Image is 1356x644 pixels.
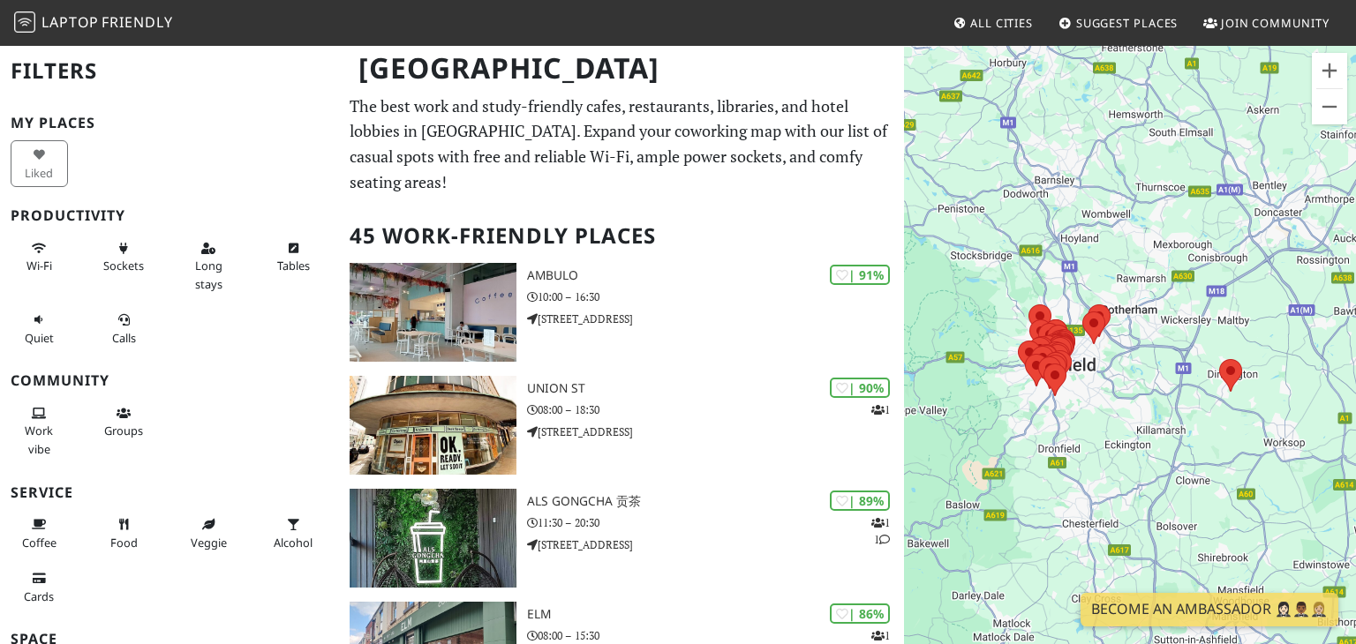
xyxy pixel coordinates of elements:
button: Wi-Fi [11,234,68,281]
button: Groups [95,399,153,446]
span: Power sockets [103,258,144,273]
button: Work vibe [11,399,68,463]
span: Credit cards [24,588,54,604]
button: Food [95,510,153,557]
img: Ambulo [350,263,516,362]
img: ALS Gongcha 贡茶 [350,489,516,588]
button: Calls [95,305,153,352]
p: The best work and study-friendly cafes, restaurants, libraries, and hotel lobbies in [GEOGRAPHIC_... [350,94,893,195]
h2: 45 Work-Friendly Places [350,209,893,263]
h2: Filters [11,44,328,98]
p: 1 1 [871,514,890,548]
span: Long stays [195,258,222,291]
p: 1 [871,401,890,418]
h3: ELM [527,607,904,622]
div: | 90% [830,378,890,398]
a: Join Community [1196,7,1337,39]
button: Zoom in [1312,53,1347,88]
a: Suggest Places [1051,7,1186,39]
h3: Ambulo [527,268,904,283]
a: Ambulo | 91% Ambulo 10:00 – 16:30 [STREET_ADDRESS] [339,263,904,362]
button: Tables [265,234,322,281]
span: Video/audio calls [112,330,136,346]
span: Join Community [1221,15,1330,31]
span: Friendly [102,12,172,32]
div: | 91% [830,265,890,285]
p: [STREET_ADDRESS] [527,311,904,327]
button: Cards [11,564,68,610]
span: Veggie [191,535,227,550]
button: Long stays [180,234,237,298]
p: [STREET_ADDRESS] [527,536,904,553]
button: Quiet [11,305,68,352]
a: Union St | 90% 1 Union St 08:00 – 18:30 [STREET_ADDRESS] [339,376,904,475]
span: All Cities [970,15,1033,31]
h3: Service [11,484,328,501]
span: Work-friendly tables [277,258,310,273]
h3: My Places [11,115,328,131]
div: | 89% [830,490,890,511]
span: Quiet [25,330,54,346]
p: 08:00 – 15:30 [527,627,904,644]
button: Alcohol [265,510,322,557]
p: 08:00 – 18:30 [527,401,904,418]
span: Suggest Places [1076,15,1179,31]
h1: [GEOGRAPHIC_DATA] [344,44,900,93]
img: Union St [350,376,516,475]
a: ALS Gongcha 贡茶 | 89% 11 ALS Gongcha 贡茶 11:30 – 20:30 [STREET_ADDRESS] [339,489,904,588]
button: Coffee [11,510,68,557]
span: Coffee [22,535,56,550]
img: LaptopFriendly [14,11,35,33]
p: 11:30 – 20:30 [527,514,904,531]
button: Zoom out [1312,89,1347,124]
button: Veggie [180,510,237,557]
h3: Community [11,372,328,389]
div: | 86% [830,603,890,624]
span: Food [110,535,138,550]
span: People working [25,423,53,456]
button: Sockets [95,234,153,281]
p: [STREET_ADDRESS] [527,423,904,440]
span: Alcohol [274,535,313,550]
h3: Union St [527,381,904,396]
span: Group tables [104,423,143,438]
span: Laptop [41,12,99,32]
h3: Productivity [11,207,328,224]
span: Stable Wi-Fi [26,258,52,273]
a: LaptopFriendly LaptopFriendly [14,8,173,39]
a: All Cities [945,7,1040,39]
h3: ALS Gongcha 贡茶 [527,494,904,509]
p: 10:00 – 16:30 [527,288,904,305]
a: Become an Ambassador 🤵🏻‍♀️🤵🏾‍♂️🤵🏼‍♀️ [1081,593,1338,626]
